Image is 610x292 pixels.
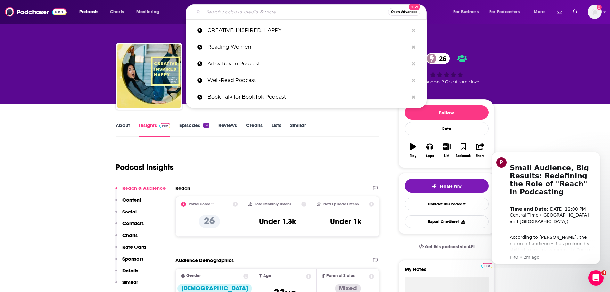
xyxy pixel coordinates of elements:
[290,122,306,137] a: Similar
[472,139,488,162] button: Share
[529,7,553,17] button: open menu
[132,7,167,17] button: open menu
[426,53,450,64] a: 26
[438,139,455,162] button: List
[110,7,124,16] span: Charts
[186,39,427,55] a: Reading Women
[426,154,434,158] div: Apps
[122,197,141,203] p: Content
[207,89,409,105] p: Book Talk for BookTok Podcast
[601,270,606,275] span: 4
[489,7,520,16] span: For Podcasters
[413,239,480,255] a: Get this podcast via API
[115,268,138,279] button: Details
[175,185,190,191] h2: Reach
[207,55,409,72] p: Artsy Raven Podcast
[203,7,388,17] input: Search podcasts, credits, & more...
[421,139,438,162] button: Apps
[79,7,98,16] span: Podcasts
[455,139,472,162] button: Bookmark
[115,279,138,291] button: Similar
[323,202,359,206] h2: New Episode Listens
[263,274,271,278] span: Age
[405,179,489,193] button: tell me why sparkleTell Me Why
[117,44,181,108] img: CREATIVE. INSPIRED. HAPPY with Evelyn Skye
[207,72,409,89] p: Well-Read Podcast
[122,185,166,191] p: Reach & Audience
[139,122,171,137] a: InsightsPodchaser Pro
[189,202,214,206] h2: Power Score™
[115,197,141,209] button: Content
[405,198,489,210] a: Contact This Podcast
[588,5,602,19] button: Show profile menu
[115,256,143,268] button: Sponsors
[482,146,610,268] iframe: Intercom notifications message
[481,262,492,268] a: Pro website
[136,7,159,16] span: Monitoring
[453,7,479,16] span: For Business
[326,274,355,278] span: Parental Status
[405,105,489,120] button: Follow
[449,7,487,17] button: open menu
[433,53,450,64] span: 26
[481,263,492,268] img: Podchaser Pro
[485,7,529,17] button: open menu
[106,7,128,17] a: Charts
[413,79,480,84] span: Good podcast? Give it some love!
[570,6,580,17] a: Show notifications dropdown
[391,10,418,13] span: Open Advanced
[115,209,137,221] button: Social
[255,202,291,206] h2: Total Monthly Listens
[122,268,138,274] p: Details
[405,266,489,277] label: My Notes
[75,7,107,17] button: open menu
[388,8,420,16] button: Open AdvancedNew
[192,4,433,19] div: Search podcasts, credits, & more...
[399,49,495,88] div: 26Good podcast? Give it some love!
[439,184,461,189] span: Tell Me Why
[410,154,416,158] div: Play
[122,279,138,285] p: Similar
[5,6,67,18] img: Podchaser - Follow, Share and Rate Podcasts
[159,123,171,128] img: Podchaser Pro
[409,4,420,10] span: New
[122,256,143,262] p: Sponsors
[246,122,263,137] a: Credits
[207,39,409,55] p: Reading Women
[588,5,602,19] span: Logged in as simonkids1
[179,122,209,137] a: Episodes52
[115,185,166,197] button: Reach & Audience
[218,122,237,137] a: Reviews
[115,244,146,256] button: Rate Card
[186,55,427,72] a: Artsy Raven Podcast
[186,89,427,105] a: Book Talk for BookTok Podcast
[476,154,484,158] div: Share
[122,209,137,215] p: Social
[115,220,144,232] button: Contacts
[122,232,138,238] p: Charts
[175,257,234,263] h2: Audience Demographics
[534,7,545,16] span: More
[203,123,209,128] div: 52
[259,217,296,226] h3: Under 1.3k
[199,215,220,228] p: 26
[122,220,144,226] p: Contacts
[405,215,489,228] button: Export One-Sheet
[554,6,565,17] a: Show notifications dropdown
[115,232,138,244] button: Charts
[456,154,471,158] div: Bookmark
[425,244,475,250] span: Get this podcast via API
[588,270,604,286] iframe: Intercom live chat
[116,163,174,172] h1: Podcast Insights
[597,5,602,10] svg: Add a profile image
[588,5,602,19] img: User Profile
